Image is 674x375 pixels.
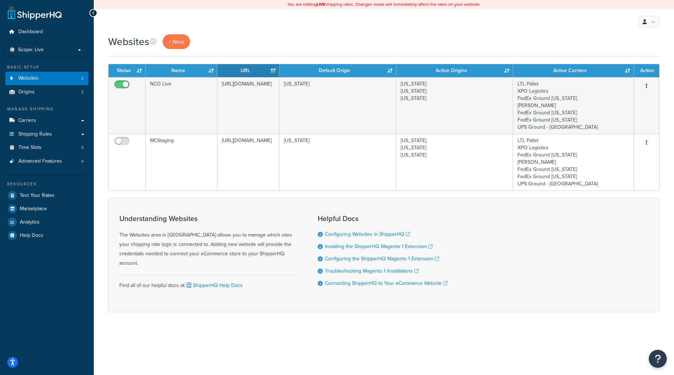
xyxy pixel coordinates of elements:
div: Manage Shipping [5,106,88,112]
td: LTL Pallet XPO Logistics FedEx Ground [US_STATE] [PERSON_NAME] FedEx Ground [US_STATE] FedEx Grou... [513,77,634,134]
td: NCO Live [146,77,217,134]
li: Advanced Features [5,155,88,168]
a: Help Docs [5,229,88,242]
td: [US_STATE] [US_STATE] [US_STATE] [396,134,513,190]
th: Default Origin: activate to sort column ascending [279,64,396,77]
a: Time Slots 0 [5,141,88,154]
span: Carriers [18,118,36,124]
span: Analytics [20,219,40,225]
a: Configuring Websites in ShipperHQ [325,230,410,238]
th: Active Carriers: activate to sort column ascending [513,64,634,77]
td: [URL][DOMAIN_NAME] [217,134,279,190]
span: Scope: Live [18,47,44,53]
span: + New [168,37,184,46]
a: Installing the ShipperHQ Magento 1 Extension [325,243,433,250]
span: 0 [81,145,84,151]
span: 2 [81,75,84,81]
div: The Websites area in [GEOGRAPHIC_DATA] allows you to manage which sites your shipping rate logic ... [119,215,300,268]
td: MCStaging [146,134,217,190]
a: Origins 3 [5,85,88,99]
a: Test Your Rates [5,189,88,202]
span: Marketplace [20,206,47,212]
li: Websites [5,72,88,85]
a: Marketplace [5,202,88,215]
a: ShipperHQ Home [8,5,62,20]
div: Resources [5,181,88,187]
td: [US_STATE] [279,77,396,134]
span: Dashboard [18,29,43,35]
a: Shipping Rules [5,128,88,141]
h1: Websites [108,35,149,49]
th: Name: activate to sort column ascending [146,64,217,77]
a: Analytics [5,216,88,229]
span: Help Docs [20,233,43,239]
th: URL: activate to sort column ascending [217,64,279,77]
b: LIVE [317,1,325,8]
span: Websites [18,75,39,81]
th: Status: activate to sort column ascending [109,64,146,77]
button: Open Resource Center [649,350,667,368]
h3: Understanding Websites [119,215,300,222]
div: Find all of our helpful docs at: [119,275,300,290]
span: Origins [18,89,35,95]
span: 3 [81,89,84,95]
td: LTL Pallet XPO Logistics FedEx Ground [US_STATE] [PERSON_NAME] FedEx Ground [US_STATE] FedEx Grou... [513,134,634,190]
a: Configuring the ShipperHQ Magento 1 Extension [325,255,439,262]
span: 4 [81,158,84,164]
span: Shipping Rules [18,131,52,137]
th: Active Origins: activate to sort column ascending [396,64,513,77]
td: [URL][DOMAIN_NAME] [217,77,279,134]
div: Basic Setup [5,64,88,70]
a: Troubleshooting Magento 1 Installations [325,267,419,275]
span: Test Your Rates [20,193,54,199]
h3: Helpful Docs [318,215,448,222]
td: [US_STATE] [279,134,396,190]
a: ShipperHQ Help Docs [185,282,243,289]
a: Connecting ShipperHQ to Your eCommerce Website [325,279,448,287]
a: + New [163,34,190,49]
td: [US_STATE] [US_STATE] [US_STATE] [396,77,513,134]
span: Time Slots [18,145,41,151]
span: Advanced Features [18,158,62,164]
a: Advanced Features 4 [5,155,88,168]
a: Carriers [5,114,88,127]
a: Websites 2 [5,72,88,85]
a: Dashboard [5,25,88,39]
li: Time Slots [5,141,88,154]
th: Action [634,64,659,77]
li: Origins [5,85,88,99]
